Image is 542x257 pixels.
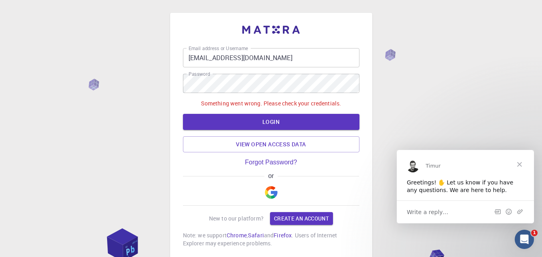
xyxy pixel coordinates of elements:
[274,231,292,239] a: Firefox
[515,230,534,249] iframe: Intercom live chat
[227,231,247,239] a: Chrome
[209,215,264,223] p: New to our platform?
[189,71,210,77] label: Password
[183,231,359,247] p: Note: we support , and . Users of Internet Explorer may experience problems.
[201,99,341,107] p: Something went wrong. Please check your credentials.
[248,231,264,239] a: Safari
[265,186,278,199] img: Google
[270,212,333,225] a: Create an account
[264,172,278,180] span: or
[183,114,359,130] button: LOGIN
[531,230,538,236] span: 1
[183,136,359,152] a: View open access data
[245,159,297,166] a: Forgot Password?
[189,45,248,52] label: Email address or Username
[397,150,534,223] iframe: Intercom live chat message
